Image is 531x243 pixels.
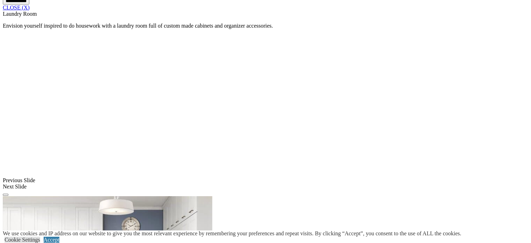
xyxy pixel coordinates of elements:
div: We use cookies and IP address on our website to give you the most relevant experience by remember... [3,230,461,237]
p: Envision yourself inspired to do housework with a laundry room full of custom made cabinets and o... [3,23,528,29]
a: CLOSE (X) [3,5,30,10]
a: Cookie Settings [5,237,40,243]
button: Click here to pause slide show [3,194,8,196]
span: Laundry Room [3,11,37,17]
div: Previous Slide [3,177,528,184]
a: Accept [44,237,59,243]
div: Next Slide [3,184,528,190]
